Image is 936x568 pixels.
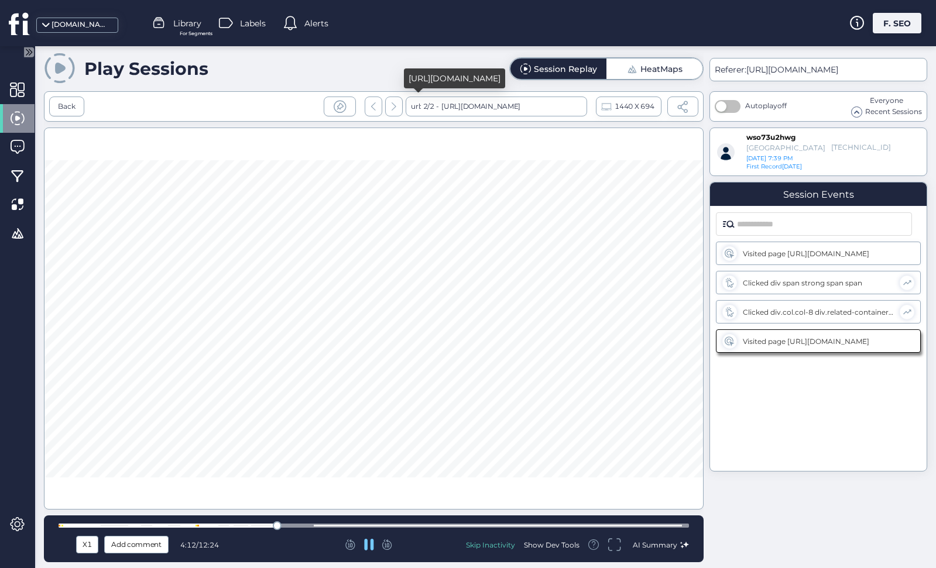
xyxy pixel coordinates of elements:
[406,97,587,116] div: url: 2/2 -
[783,189,854,200] div: Session Events
[831,143,877,153] div: [TECHNICAL_ID]
[715,64,746,75] span: Referer:
[52,19,110,30] div: [DOMAIN_NAME]
[79,538,95,551] div: X1
[615,100,654,113] span: 1440 X 694
[466,540,515,550] div: Skip Inactivity
[240,17,266,30] span: Labels
[746,143,825,152] div: [GEOGRAPHIC_DATA]
[865,106,922,118] span: Recent Sessions
[746,163,782,170] span: First Record
[438,97,520,116] div: [URL][DOMAIN_NAME]
[873,13,921,33] div: F. SEO
[633,541,677,549] span: AI Summary
[111,538,162,551] span: Add comment
[743,278,894,287] div: Clicked div span strong span span
[180,30,212,37] span: For Segments
[743,308,894,316] div: Clicked div.col.col-8 div.related-container.related-intext ul.small-block-grid-2.medium-block-gri...
[404,68,505,88] div: [URL][DOMAIN_NAME]
[524,540,580,550] div: Show Dev Tools
[173,17,201,30] span: Library
[746,64,838,75] span: [URL][DOMAIN_NAME]
[180,541,221,549] div: /
[777,101,787,110] span: off
[745,101,787,110] span: Autoplay
[304,17,328,30] span: Alerts
[743,337,895,346] div: Visited page [URL][DOMAIN_NAME]
[746,163,810,171] div: [DATE]
[58,101,76,112] div: Back
[198,541,219,549] span: 12:24
[746,133,804,143] div: wso73u2hwg
[534,65,597,73] div: Session Replay
[743,249,895,258] div: Visited page [URL][DOMAIN_NAME]
[851,95,922,106] div: Everyone
[84,58,208,80] div: Play Sessions
[746,154,839,163] div: [DATE] 7:39 PM
[640,65,683,73] div: HeatMaps
[180,541,196,549] span: 4:12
